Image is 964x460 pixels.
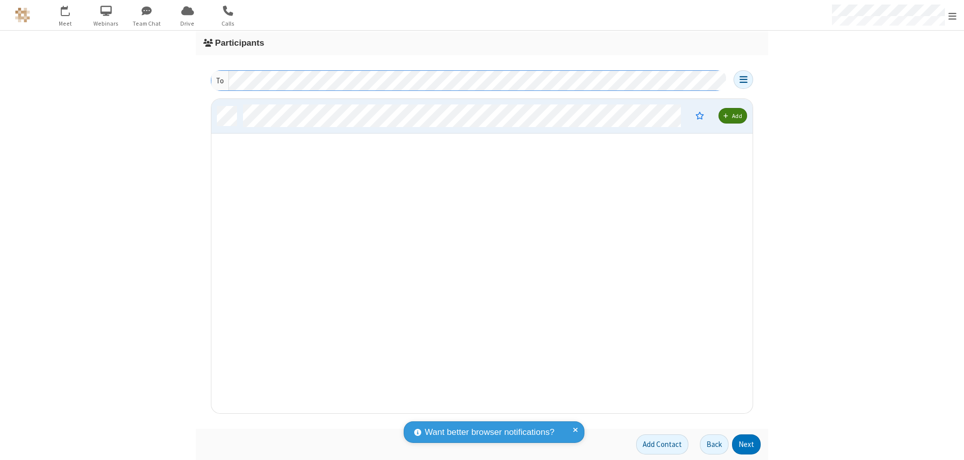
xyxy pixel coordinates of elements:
[732,112,742,120] span: Add
[688,107,711,124] button: Moderator
[939,434,956,453] iframe: Chat
[734,70,753,89] button: Open menu
[68,6,74,13] div: 2
[211,71,229,90] div: To
[128,19,166,28] span: Team Chat
[425,426,554,439] span: Want better browser notifications?
[732,434,761,454] button: Next
[211,99,754,414] div: grid
[87,19,125,28] span: Webinars
[700,434,729,454] button: Back
[636,434,688,454] button: Add Contact
[203,38,761,48] h3: Participants
[209,19,247,28] span: Calls
[47,19,84,28] span: Meet
[718,108,747,124] button: Add
[643,439,682,449] span: Add Contact
[169,19,206,28] span: Drive
[15,8,30,23] img: QA Selenium DO NOT DELETE OR CHANGE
